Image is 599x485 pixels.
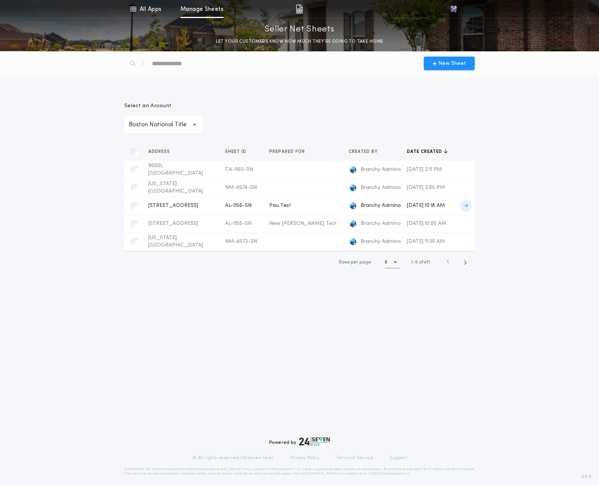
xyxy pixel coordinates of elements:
[336,455,373,461] a: Terms of Service
[361,220,401,228] span: Branchy Admino
[299,437,330,446] img: logo
[361,184,401,192] span: Branchy Admino
[269,221,337,226] span: New [PERSON_NAME] Test
[415,260,418,265] span: 5
[300,472,337,475] a: [URL][DOMAIN_NAME]
[148,163,203,176] span: 90001, [GEOGRAPHIC_DATA]
[424,57,475,70] button: New Sheet
[225,221,252,226] span: AL-1155-SN
[385,256,399,268] button: 5
[148,235,203,248] span: [US_STATE][GEOGRAPHIC_DATA]
[124,102,203,110] p: Select an Account
[407,148,448,156] button: Date created
[361,238,401,245] span: Branchy Admino
[361,166,401,174] span: Branchy Admino
[269,149,307,155] span: Prepared for
[216,38,383,45] p: LET YOUR CUSTOMERS KNOW HOW MUCH THEY’RE GOING TO TAKE HOME
[148,148,176,156] button: Address
[349,201,358,210] img: logo
[581,473,592,480] span: 3.8.0
[148,203,198,208] span: [STREET_ADDRESS]
[438,60,466,67] span: New Sheet
[225,203,252,208] span: AL-1156-SN
[265,24,335,36] p: Seller Net Sheets
[450,5,457,13] img: vs-icon
[411,260,413,265] span: 1
[407,149,444,155] span: Date created
[148,181,203,194] span: [US_STATE][GEOGRAPHIC_DATA]
[225,167,253,172] span: CA-1160-SN
[269,437,330,446] div: Powered by
[407,221,446,226] span: [DATE] 10:00 AM
[290,455,320,461] a: Privacy Policy
[407,167,442,172] span: [DATE] 2:11 PM
[349,148,383,156] button: Created by
[339,260,372,265] span: Rows per page:
[349,219,358,228] img: logo
[349,165,358,174] img: logo
[225,239,257,244] span: NM-4573-SN
[124,116,203,134] button: Boston National Title
[225,148,252,156] button: Sheet ID
[390,455,407,461] a: Support
[129,120,198,129] p: Boston National Title
[361,202,401,210] span: Branchy Admino
[407,239,445,244] span: [DATE] 11:30 AM
[124,467,475,476] p: DISCLAIMER: This estimate is provided for informational purposes only. 24|Seven Fees, a product o...
[296,4,303,13] img: img
[225,185,257,190] span: NM-4574-SN
[349,149,379,155] span: Created by
[349,237,358,246] img: logo
[225,149,248,155] span: Sheet ID
[407,185,445,190] span: [DATE] 3:05 PM
[148,149,171,155] span: Address
[148,221,198,226] span: [STREET_ADDRESS]
[385,259,387,266] h1: 5
[269,203,291,208] span: Pau Test
[407,203,445,208] span: [DATE] 10:18 AM
[192,455,273,461] p: © All rights reserved. 24|Seven Fees
[419,259,430,266] span: of 471
[349,183,358,192] img: logo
